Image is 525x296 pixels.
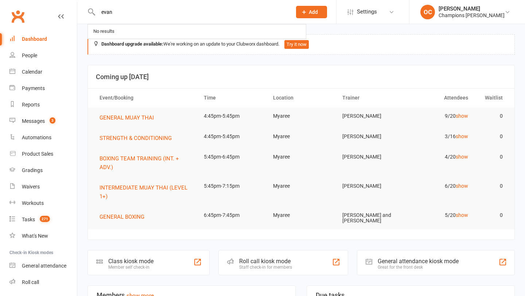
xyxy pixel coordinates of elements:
[336,178,405,195] td: [PERSON_NAME]
[475,89,509,107] th: Waitlist
[197,89,267,107] th: Time
[456,183,468,189] a: show
[91,26,117,37] div: No results
[87,34,515,55] div: We're working on an update to your Clubworx dashboard.
[9,179,77,195] a: Waivers
[100,213,149,221] button: GENERAL BOXING
[9,274,77,291] a: Roll call
[336,89,405,107] th: Trainer
[336,108,405,125] td: [PERSON_NAME]
[405,178,474,195] td: 6/20
[96,7,287,17] input: Search...
[239,265,292,270] div: Staff check-in for members
[309,9,318,15] span: Add
[108,265,153,270] div: Member self check-in
[378,265,459,270] div: Great for the front desk
[439,12,505,19] div: Champions [PERSON_NAME]
[93,89,197,107] th: Event/Booking
[22,85,45,91] div: Payments
[50,117,55,124] span: 3
[9,146,77,162] a: Product Sales
[100,154,191,172] button: BOXING TEAM TRAINING (INT. + ADV.)
[22,135,51,140] div: Automations
[22,151,53,157] div: Product Sales
[475,207,509,224] td: 0
[284,40,309,49] button: Try it now
[197,148,267,165] td: 5:45pm-6:45pm
[22,52,37,58] div: People
[405,108,474,125] td: 9/20
[296,6,327,18] button: Add
[22,217,35,222] div: Tasks
[267,207,336,224] td: Myaree
[267,89,336,107] th: Location
[22,167,43,173] div: Gradings
[22,279,39,285] div: Roll call
[197,128,267,145] td: 4:45pm-5:45pm
[9,64,77,80] a: Calendar
[22,263,66,269] div: General attendance
[267,108,336,125] td: Myaree
[336,207,405,230] td: [PERSON_NAME] and [PERSON_NAME]
[378,258,459,265] div: General attendance kiosk mode
[267,128,336,145] td: Myaree
[9,80,77,97] a: Payments
[456,154,468,160] a: show
[9,113,77,129] a: Messages 3
[100,155,179,171] span: BOXING TEAM TRAINING (INT. + ADV.)
[22,69,42,75] div: Calendar
[22,102,40,108] div: Reports
[405,128,474,145] td: 3/16
[22,184,40,190] div: Waivers
[9,195,77,211] a: Workouts
[439,5,505,12] div: [PERSON_NAME]
[405,207,474,224] td: 5/20
[100,183,191,201] button: INTERMEDIATE MUAY THAI (LEVEL 1+)
[267,178,336,195] td: Myaree
[405,148,474,165] td: 4/20
[96,73,506,81] h3: Coming up [DATE]
[9,129,77,146] a: Automations
[9,7,27,26] a: Clubworx
[40,216,50,222] span: 271
[100,214,144,220] span: GENERAL BOXING
[197,108,267,125] td: 4:45pm-5:45pm
[405,89,474,107] th: Attendees
[100,134,177,143] button: STRENGTH & CONDITIONING
[9,228,77,244] a: What's New
[22,200,44,206] div: Workouts
[475,148,509,165] td: 0
[100,114,154,121] span: GENERAL MUAY THAI
[197,207,267,224] td: 6:45pm-7:45pm
[9,258,77,274] a: General attendance kiosk mode
[197,178,267,195] td: 5:45pm-7:15pm
[108,258,153,265] div: Class kiosk mode
[475,178,509,195] td: 0
[267,148,336,165] td: Myaree
[22,36,47,42] div: Dashboard
[22,233,48,239] div: What's New
[475,108,509,125] td: 0
[22,118,45,124] div: Messages
[456,212,468,218] a: show
[9,97,77,113] a: Reports
[456,113,468,119] a: show
[336,148,405,165] td: [PERSON_NAME]
[420,5,435,19] div: OC
[456,133,468,139] a: show
[357,4,377,20] span: Settings
[475,128,509,145] td: 0
[101,41,163,47] strong: Dashboard upgrade available:
[239,258,292,265] div: Roll call kiosk mode
[336,128,405,145] td: [PERSON_NAME]
[100,184,187,200] span: INTERMEDIATE MUAY THAI (LEVEL 1+)
[100,113,159,122] button: GENERAL MUAY THAI
[9,162,77,179] a: Gradings
[9,31,77,47] a: Dashboard
[100,135,172,141] span: STRENGTH & CONDITIONING
[9,211,77,228] a: Tasks 271
[9,47,77,64] a: People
